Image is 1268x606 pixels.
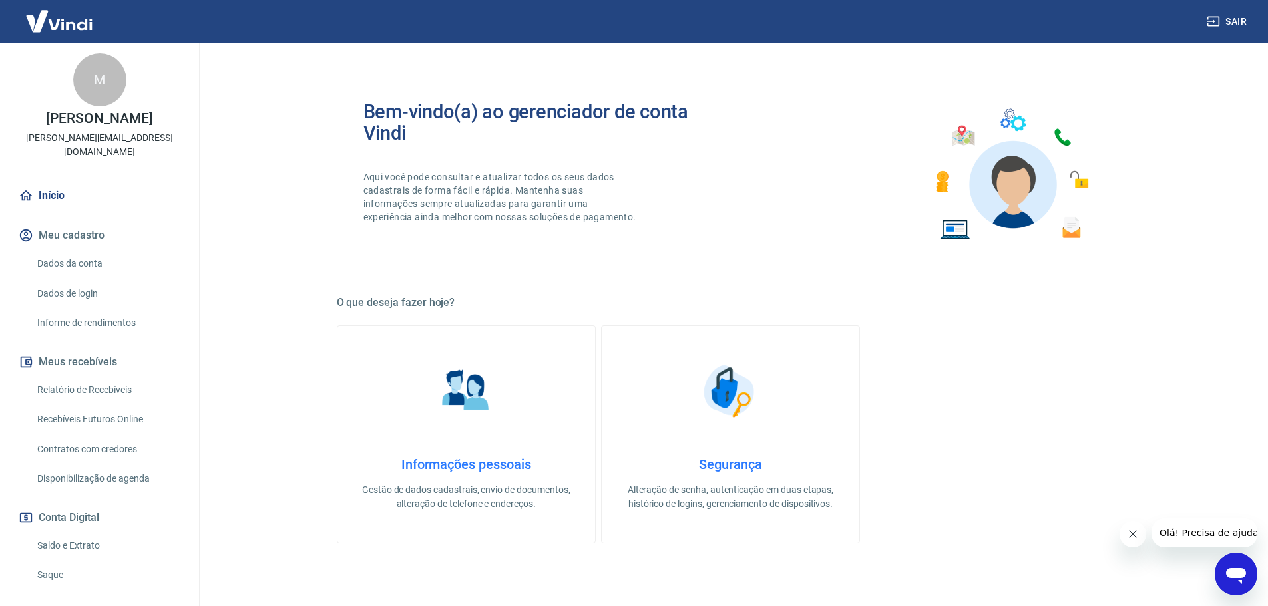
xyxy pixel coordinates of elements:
[359,456,574,472] h4: Informações pessoais
[11,131,188,159] p: [PERSON_NAME][EMAIL_ADDRESS][DOMAIN_NAME]
[1204,9,1252,34] button: Sair
[32,377,183,404] a: Relatório de Recebíveis
[32,309,183,337] a: Informe de rendimentos
[32,250,183,277] a: Dados da conta
[32,280,183,307] a: Dados de login
[363,170,639,224] p: Aqui você pode consultar e atualizar todos os seus dados cadastrais de forma fácil e rápida. Mant...
[697,358,763,424] img: Segurança
[16,347,183,377] button: Meus recebíveis
[32,465,183,492] a: Disponibilização de agenda
[337,296,1125,309] h5: O que deseja fazer hoje?
[1215,553,1257,595] iframe: Botão para abrir a janela de mensagens
[32,436,183,463] a: Contratos com credores
[337,325,596,543] a: Informações pessoaisInformações pessoaisGestão de dados cadastrais, envio de documentos, alteraçã...
[16,1,103,41] img: Vindi
[623,456,838,472] h4: Segurança
[16,503,183,532] button: Conta Digital
[1120,521,1146,547] iframe: Fechar mensagem
[16,181,183,210] a: Início
[32,406,183,433] a: Recebíveis Futuros Online
[1152,518,1257,547] iframe: Mensagem da empresa
[924,101,1098,248] img: Imagem de um avatar masculino com diversos icones exemplificando as funcionalidades do gerenciado...
[16,221,183,250] button: Meu cadastro
[8,9,112,20] span: Olá! Precisa de ajuda?
[32,561,183,589] a: Saque
[73,53,126,106] div: M
[32,532,183,559] a: Saldo e Extrato
[623,483,838,511] p: Alteração de senha, autenticação em duas etapas, histórico de logins, gerenciamento de dispositivos.
[433,358,499,424] img: Informações pessoais
[359,483,574,511] p: Gestão de dados cadastrais, envio de documentos, alteração de telefone e endereços.
[363,101,731,144] h2: Bem-vindo(a) ao gerenciador de conta Vindi
[601,325,860,543] a: SegurançaSegurançaAlteração de senha, autenticação em duas etapas, histórico de logins, gerenciam...
[46,112,152,126] p: [PERSON_NAME]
